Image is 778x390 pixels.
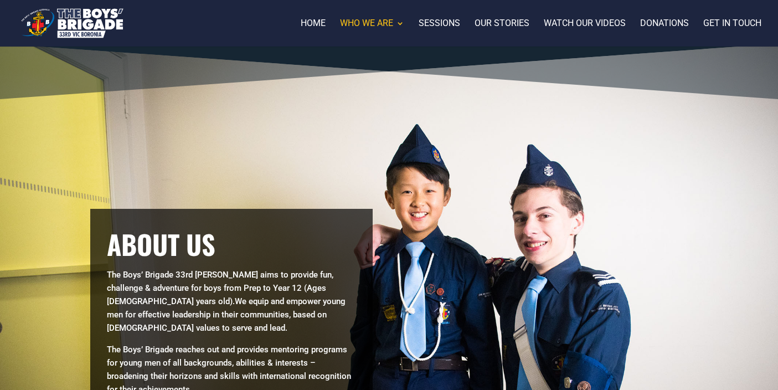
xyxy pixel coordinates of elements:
a: Watch our videos [544,19,626,47]
h1: About us [107,225,356,268]
a: Sessions [419,19,460,47]
a: Donations [640,19,689,47]
img: The Boys' Brigade 33rd Vic Boronia [19,6,126,41]
a: Home [301,19,326,47]
p: The Boys’ Brigade 33rd [PERSON_NAME] aims to provide fun, challenge & adventure for boys from Pre... [107,268,356,343]
a: Who we are [340,19,404,47]
span: We equip and empower young men for effective leadership in their communities, based on [DEMOGRAPH... [107,296,346,333]
a: Our stories [475,19,529,47]
a: Get in touch [703,19,761,47]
